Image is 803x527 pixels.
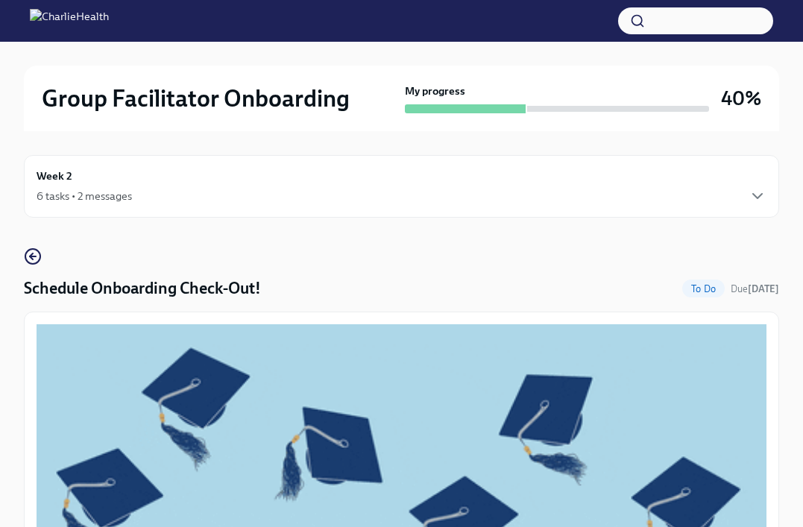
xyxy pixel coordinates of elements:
h6: Week 2 [37,168,72,184]
strong: [DATE] [748,283,779,294]
div: 6 tasks • 2 messages [37,189,132,203]
span: To Do [682,283,725,294]
h4: Schedule Onboarding Check-Out! [24,277,261,300]
h2: Group Facilitator Onboarding [42,83,350,113]
span: October 9th, 2025 09:26 [731,282,779,296]
h3: 40% [721,85,761,112]
span: Due [731,283,779,294]
strong: My progress [405,83,465,98]
img: CharlieHealth [30,9,109,33]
